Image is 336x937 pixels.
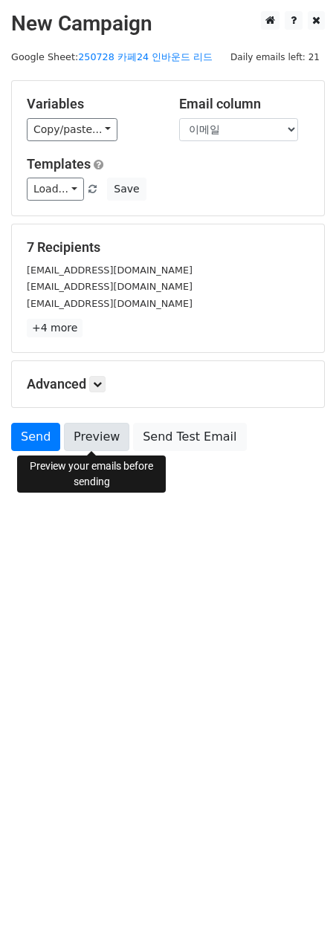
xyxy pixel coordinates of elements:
[179,96,309,112] h5: Email column
[107,178,146,201] button: Save
[225,51,325,62] a: Daily emails left: 21
[262,866,336,937] iframe: Chat Widget
[27,281,193,292] small: [EMAIL_ADDRESS][DOMAIN_NAME]
[27,178,84,201] a: Load...
[27,298,193,309] small: [EMAIL_ADDRESS][DOMAIN_NAME]
[27,376,309,392] h5: Advanced
[78,51,213,62] a: 250728 카페24 인바운드 리드
[17,455,166,493] div: Preview your emails before sending
[27,156,91,172] a: Templates
[262,866,336,937] div: 채팅 위젯
[133,423,246,451] a: Send Test Email
[64,423,129,451] a: Preview
[11,51,213,62] small: Google Sheet:
[11,423,60,451] a: Send
[27,118,117,141] a: Copy/paste...
[27,239,309,256] h5: 7 Recipients
[27,96,157,112] h5: Variables
[11,11,325,36] h2: New Campaign
[27,265,193,276] small: [EMAIL_ADDRESS][DOMAIN_NAME]
[27,319,83,337] a: +4 more
[225,49,325,65] span: Daily emails left: 21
